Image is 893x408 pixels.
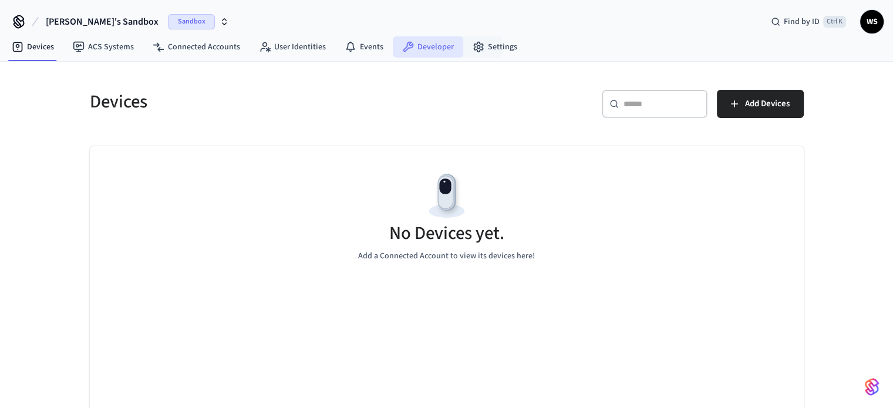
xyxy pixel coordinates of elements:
[745,96,790,112] span: Add Devices
[861,11,882,32] span: WS
[335,36,393,58] a: Events
[358,250,535,262] p: Add a Connected Account to view its devices here!
[865,377,879,396] img: SeamLogoGradient.69752ec5.svg
[420,170,473,222] img: Devices Empty State
[250,36,335,58] a: User Identities
[860,10,884,33] button: WS
[90,90,440,114] h5: Devices
[393,36,463,58] a: Developer
[46,15,159,29] span: [PERSON_NAME]'s Sandbox
[463,36,527,58] a: Settings
[389,221,504,245] h5: No Devices yet.
[63,36,143,58] a: ACS Systems
[2,36,63,58] a: Devices
[823,16,846,28] span: Ctrl K
[168,14,215,29] span: Sandbox
[143,36,250,58] a: Connected Accounts
[717,90,804,118] button: Add Devices
[761,11,855,32] div: Find by IDCtrl K
[784,16,820,28] span: Find by ID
